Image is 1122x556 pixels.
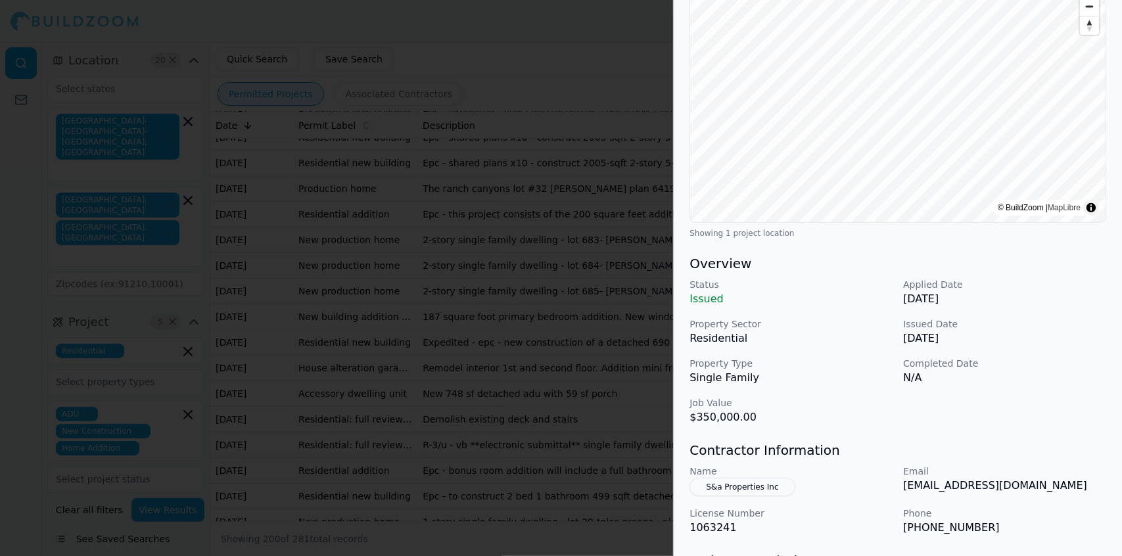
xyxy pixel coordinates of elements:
p: [EMAIL_ADDRESS][DOMAIN_NAME] [903,478,1106,494]
div: Showing 1 project location [690,228,1106,239]
p: Email [903,465,1106,478]
p: [PHONE_NUMBER] [903,520,1106,536]
button: S&a Properties Inc [690,478,795,496]
a: MapLibre [1048,203,1081,212]
p: Single Family [690,370,893,386]
p: Completed Date [903,357,1106,370]
p: License Number [690,507,893,520]
div: © BuildZoom | [998,201,1081,214]
p: Applied Date [903,278,1106,291]
p: Job Value [690,396,893,409]
p: Issued Date [903,317,1106,331]
p: 1063241 [690,520,893,536]
p: [DATE] [903,291,1106,307]
h3: Contractor Information [690,441,1106,459]
p: [DATE] [903,331,1106,346]
p: Property Type [690,357,893,370]
p: Residential [690,331,893,346]
p: Status [690,278,893,291]
p: Phone [903,507,1106,520]
summary: Toggle attribution [1083,200,1099,216]
p: N/A [903,370,1106,386]
p: $350,000.00 [690,409,893,425]
p: Name [690,465,893,478]
p: Issued [690,291,893,307]
p: Property Sector [690,317,893,331]
h3: Overview [690,254,1106,273]
button: Reset bearing to north [1080,16,1099,35]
